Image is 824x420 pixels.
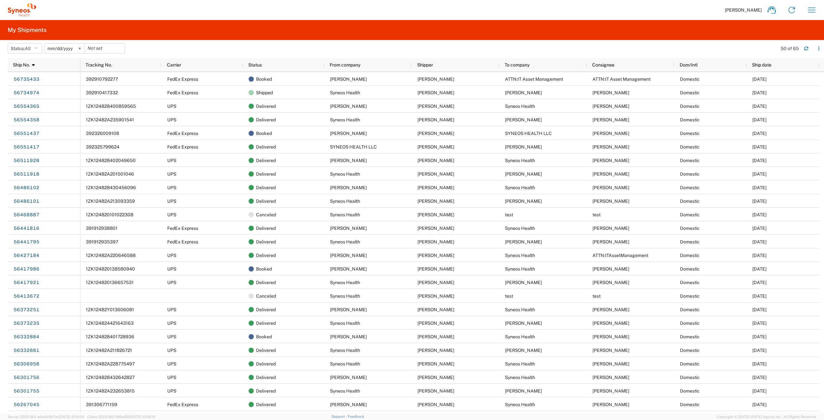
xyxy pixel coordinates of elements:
a: 56734974 [13,88,40,98]
span: Syneos Health [330,293,360,299]
span: Shannon Waters [417,321,454,326]
span: SYNEOS HEALTH LLC [330,144,377,149]
span: 08/20/2025 [752,117,767,122]
a: 56267045 [13,400,40,410]
span: Tracking No. [86,62,112,67]
span: 392325799624 [86,144,119,149]
span: 07/22/2025 [752,402,767,407]
span: 392326009108 [86,131,119,136]
span: Domestic [680,280,700,285]
span: Laura Diaz [417,185,454,190]
span: Ellenor Scheg [592,321,629,326]
span: Syneos Health [330,199,360,204]
span: Domestic [680,199,700,204]
span: 08/08/2025 [752,226,767,231]
span: Shannon Waters [417,239,454,244]
span: Domestic [680,266,700,271]
span: Shannon Waters [417,90,454,95]
span: Addie McCuen [330,158,367,163]
span: Domestic [680,171,700,177]
span: UPS [167,104,176,109]
span: Shannon Waters [417,117,454,122]
span: Laura Diaz [592,199,629,204]
span: UPS [167,266,176,271]
a: 56511918 [13,169,40,179]
span: Shannon Waters [417,348,454,353]
a: Support [332,415,348,418]
span: Domestic [680,212,700,217]
span: Ellenor Scheg [330,307,367,312]
span: Kelsey Thomas [592,117,629,122]
span: Syneos Health [330,280,360,285]
span: FedEx Express [167,226,198,231]
span: Shannon Waters [417,293,454,299]
span: Delivered [256,99,276,113]
span: From company [330,62,360,67]
a: 56301756 [13,373,40,383]
span: Victoria Wilson [417,226,454,231]
span: Shannon Waters [592,266,629,271]
span: 1ZK124820136657531 [86,280,134,285]
a: 56511928 [13,156,40,166]
a: 56332884 [13,332,40,342]
span: Shannon Waters [592,226,629,231]
span: Shannon Waters [592,131,629,136]
span: Booked [256,330,272,343]
span: Shipped [256,86,273,99]
span: All [25,46,31,51]
span: Karen Nunley [417,334,454,339]
span: Domestic [680,117,700,122]
span: Constance Woods [592,90,629,95]
span: Domestic [680,144,700,149]
input: Not set [45,44,85,53]
span: Delivered [256,235,276,249]
span: Shannon Waters [592,402,629,407]
span: Syneos Health [505,334,535,339]
span: Booked [256,262,272,276]
span: 391306771159 [86,402,117,407]
span: Shannon Waters [592,307,629,312]
span: UPS [167,307,176,312]
span: Isabella Hoffman [592,388,629,394]
span: Addie McCuen [417,158,454,163]
a: 56735433 [13,74,40,85]
span: Isabella Hoffman [417,375,454,380]
span: Delivered [256,194,276,208]
span: 08/15/2025 [752,158,767,163]
span: Domestic [680,388,700,394]
span: Ellenor Scheg [505,321,542,326]
span: Delivered [256,154,276,167]
a: 56551437 [13,128,40,139]
span: Domestic [680,307,700,312]
span: 08/13/2025 [752,185,767,190]
span: 1ZK12482Y013606081 [86,307,134,312]
span: Delivered [256,221,276,235]
span: Delivered [256,371,276,384]
span: 1ZK124828402049650 [86,158,136,163]
span: Delivered [256,167,276,181]
span: Domestic [680,239,700,244]
button: Status:All [8,43,42,54]
span: Laura Diaz [505,199,542,204]
a: 56554358 [13,115,40,125]
span: Syneos Health [505,402,535,407]
span: Shannon Waters [417,361,454,366]
span: 08/06/2025 [752,266,767,271]
span: Kelsey Thomas [330,104,367,109]
span: Domestic [680,334,700,339]
span: Barbara Jenkins [330,402,367,407]
span: UPS [167,171,176,177]
a: 56551417 [13,142,40,152]
a: 56301755 [13,386,40,396]
span: UPS [167,185,176,190]
span: Shannon Waters [417,171,454,177]
span: Status [248,62,262,67]
span: [DATE] 10:06:13 [130,415,155,419]
span: Rita Blalock [592,280,629,285]
span: Syneos Health [505,375,535,380]
span: Dom/Intl [680,62,698,67]
span: Vruta Patel [330,131,367,136]
span: Domestic [680,361,700,366]
span: 07/25/2025 [752,388,767,394]
span: 08/08/2025 [752,239,767,244]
